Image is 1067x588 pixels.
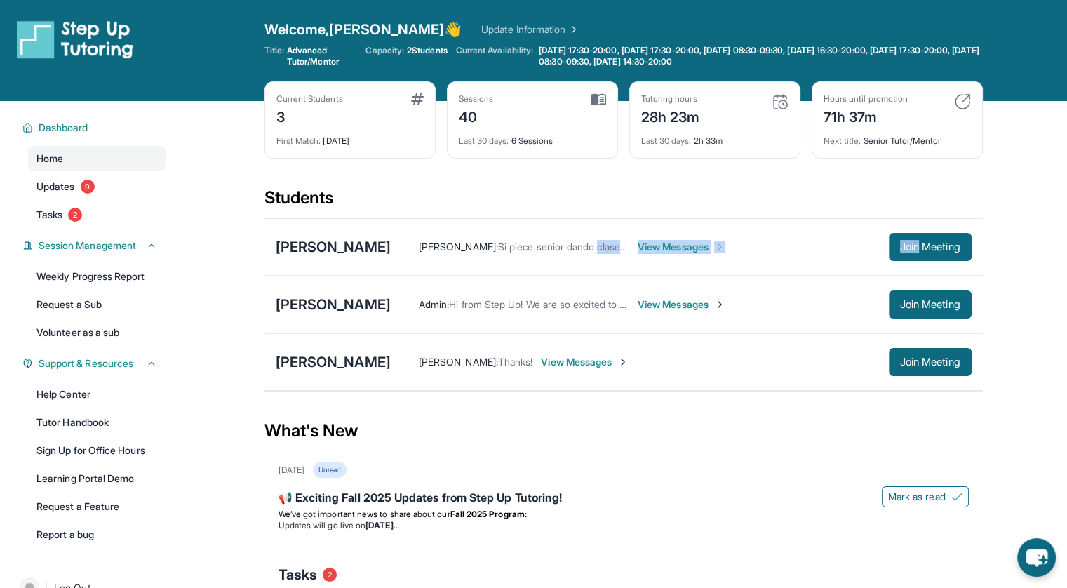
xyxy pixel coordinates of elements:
li: Updates will go live on [279,520,969,531]
a: Home [28,146,166,171]
div: [PERSON_NAME] [276,352,391,372]
span: 9 [81,180,95,194]
button: Join Meeting [889,290,972,319]
span: View Messages [541,355,629,369]
a: Help Center [28,382,166,407]
div: [DATE] [279,465,304,476]
a: [DATE] 17:30-20:00, [DATE] 17:30-20:00, [DATE] 08:30-09:30, [DATE] 16:30-20:00, [DATE] 17:30-20:0... [536,45,982,67]
span: Home [36,152,63,166]
img: card [772,93,788,110]
span: View Messages [638,298,725,312]
span: 2 [68,208,82,222]
strong: [DATE] [365,520,398,530]
a: Update Information [481,22,579,36]
span: View Messages [638,240,725,254]
div: Hours until promotion [824,93,908,105]
span: Si piece senior dando clases o cambiamos de tutor talves no tengas tiempo [498,241,833,253]
img: Mark as read [951,491,962,502]
a: Weekly Progress Report [28,264,166,289]
a: Volunteer as a sub [28,320,166,345]
button: Dashboard [33,121,157,135]
span: Title: [264,45,284,67]
span: Dashboard [39,121,88,135]
span: Last 30 days : [641,135,692,146]
span: Support & Resources [39,356,133,370]
button: Join Meeting [889,233,972,261]
span: Capacity: [365,45,404,56]
span: [PERSON_NAME] : [419,356,498,368]
img: Chevron-Right [714,241,725,253]
img: card [411,93,424,105]
span: 2 Students [407,45,448,56]
span: We’ve got important news to share about our [279,509,450,519]
img: Chevron-Right [714,299,725,310]
span: First Match : [276,135,321,146]
div: What's New [264,400,983,462]
button: chat-button [1017,538,1056,577]
span: Advanced Tutor/Mentor [287,45,357,67]
span: 2 [323,568,337,582]
span: Join Meeting [900,300,960,309]
div: 40 [459,105,494,127]
span: Updates [36,180,75,194]
a: Request a Feature [28,494,166,519]
div: 71h 37m [824,105,908,127]
a: Report a bug [28,522,166,547]
div: Unread [313,462,347,478]
div: Sessions [459,93,494,105]
img: card [954,93,971,110]
div: [DATE] [276,127,424,147]
div: Tutoring hours [641,93,700,105]
span: Mark as read [888,490,946,504]
div: Senior Tutor/Mentor [824,127,971,147]
button: Join Meeting [889,348,972,376]
a: Tutor Handbook [28,410,166,435]
span: Session Management [39,239,136,253]
a: Learning Portal Demo [28,466,166,491]
button: Mark as read [882,486,969,507]
span: Admin : [419,298,449,310]
span: Next title : [824,135,861,146]
strong: Fall 2025 Program: [450,509,527,519]
div: Current Students [276,93,343,105]
div: 📢 Exciting Fall 2025 Updates from Step Up Tutoring! [279,489,969,509]
span: Thanks! [498,356,533,368]
span: Current Availability: [456,45,533,67]
img: Chevron-Right [617,356,629,368]
img: Chevron Right [565,22,579,36]
button: Support & Resources [33,356,157,370]
span: Join Meeting [900,358,960,366]
div: [PERSON_NAME] [276,295,391,314]
div: 6 Sessions [459,127,606,147]
span: Tasks [36,208,62,222]
a: Sign Up for Office Hours [28,438,166,463]
span: [PERSON_NAME] : [419,241,498,253]
img: card [591,93,606,106]
span: [DATE] 17:30-20:00, [DATE] 17:30-20:00, [DATE] 08:30-09:30, [DATE] 16:30-20:00, [DATE] 17:30-20:0... [539,45,979,67]
div: Students [264,187,983,218]
div: 3 [276,105,343,127]
div: 2h 33m [641,127,788,147]
div: 28h 23m [641,105,700,127]
a: Tasks2 [28,202,166,227]
span: Welcome, [PERSON_NAME] 👋 [264,20,462,39]
a: Updates9 [28,174,166,199]
span: Tasks [279,565,317,584]
div: [PERSON_NAME] [276,237,391,257]
a: Request a Sub [28,292,166,317]
img: logo [17,20,133,59]
button: Session Management [33,239,157,253]
span: Last 30 days : [459,135,509,146]
span: Join Meeting [900,243,960,251]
